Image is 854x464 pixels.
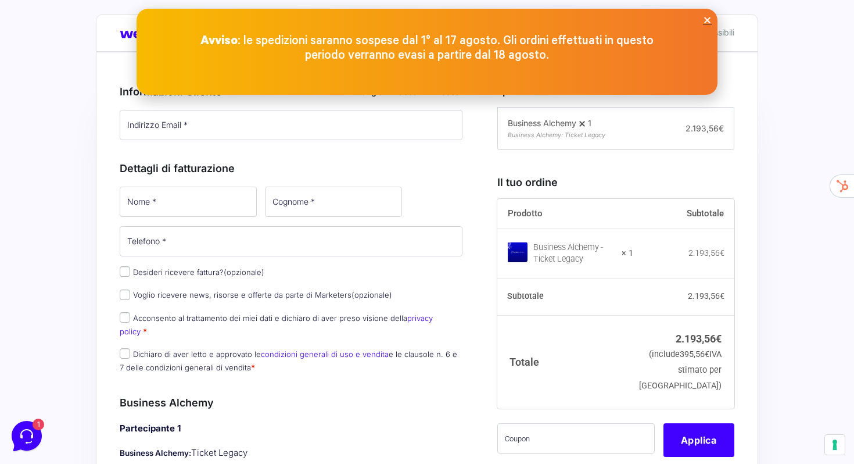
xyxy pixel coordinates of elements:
span: 1 [116,356,124,364]
abbr: obbligatorio [143,327,147,336]
strong: Business Alchemy: [120,448,191,458]
h4: Partecipante 1 [120,422,462,436]
span: € [716,333,722,345]
span: € [720,248,724,258]
label: Voglio ricevere news, risorse e offerte da parte di Marketers [120,290,392,299]
bdi: 2.193,56 [688,248,724,258]
bdi: 2.193,56 [688,291,724,301]
input: Nome * [120,187,257,217]
input: Acconsento al trattamento dei miei dati e dichiaro di aver preso visione dellaprivacy policy * [120,312,130,323]
button: Aiuto [152,357,223,384]
span: Business Alchemy: Ticket Legacy [508,131,605,139]
span: 1 [202,79,214,91]
span: € [720,291,724,301]
th: Totale [497,315,634,409]
p: Ciao 🙂 Se hai qualche domanda siamo qui per aiutarti! [49,79,177,91]
h2: Ciao da Marketers 👋 [9,9,195,28]
h3: Business Alchemy [120,395,462,411]
label: Acconsento al trattamento dei miei dati e dichiaro di aver preso visione della [120,313,433,336]
a: [DEMOGRAPHIC_DATA] tutto [103,47,214,56]
h3: Il tuo ordine [497,174,734,190]
bdi: 2.193,56 [676,333,722,345]
span: 2.193,56 [686,123,724,133]
button: 1Messaggi [81,357,152,384]
span: Le tue conversazioni [19,47,99,56]
input: Desideri ricevere fattura?(opzionale) [120,266,130,277]
p: Ticket Legacy [120,447,462,460]
abbr: obbligatorio [251,363,255,372]
a: [PERSON_NAME]Ciao 🙂 Se hai qualche domanda siamo qui per aiutarti!3 mesi fa1 [14,60,218,95]
input: Telefono * [120,226,462,256]
a: Accedi [435,87,462,97]
a: Close [703,16,712,24]
button: Inizia una conversazione [19,100,214,123]
small: (include IVA stimato per [GEOGRAPHIC_DATA]) [639,349,722,391]
label: Dichiaro di aver letto e approvato le e le clausole n. 6 e 7 delle condizioni generali di vendita [120,349,457,372]
a: condizioni generali di uso e vendita [261,349,389,359]
th: Subtotale [497,278,634,315]
th: Prodotto [497,199,634,229]
p: Aiuto [179,373,196,384]
div: Business Alchemy - Ticket Legacy [533,242,615,265]
iframe: Customerly Messenger Launcher [9,419,44,454]
label: Desideri ricevere fattura? [120,267,264,277]
input: Coupon [497,423,655,454]
button: Home [9,357,81,384]
input: Cerca un articolo... [26,172,190,183]
strong: Avviso [200,34,238,48]
input: Dichiaro di aver letto e approvato lecondizioni generali di uso e venditae le clausole n. 6 e 7 d... [120,348,130,359]
button: Applica [663,423,734,457]
span: (opzionale) [351,290,392,299]
strong: × 1 [622,248,633,259]
p: Messaggi [101,373,132,384]
span: Trova una risposta [19,147,91,156]
input: Cognome * [265,187,402,217]
button: Le tue preferenze relative al consenso per le tecnologie di tracciamento [825,435,845,455]
span: Business Alchemy [508,118,576,128]
th: Subtotale [633,199,734,229]
img: dark [19,66,42,90]
span: € [705,349,709,359]
input: Indirizzo Email * [120,110,462,140]
span: Inizia una conversazione [76,107,171,116]
p: : le spedizioni saranno sospese dal 1° al 17 agosto. Gli ordini effettuati in questo periodo verr... [195,34,659,63]
span: € [719,123,724,133]
h3: Informazioni Cliente [120,84,462,99]
span: 395,56 [680,349,709,359]
span: (opzionale) [224,267,264,277]
h3: Dettagli di fatturazione [120,160,462,176]
p: Home [35,373,55,384]
span: [PERSON_NAME] [49,65,177,77]
span: 1 [588,118,591,128]
a: Apri Centro Assistenza [124,147,214,156]
p: 3 mesi fa [184,65,214,76]
img: Business Alchemy - Ticket Legacy [507,242,528,262]
input: Voglio ricevere news, risorse e offerte da parte di Marketers(opzionale) [120,290,130,300]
